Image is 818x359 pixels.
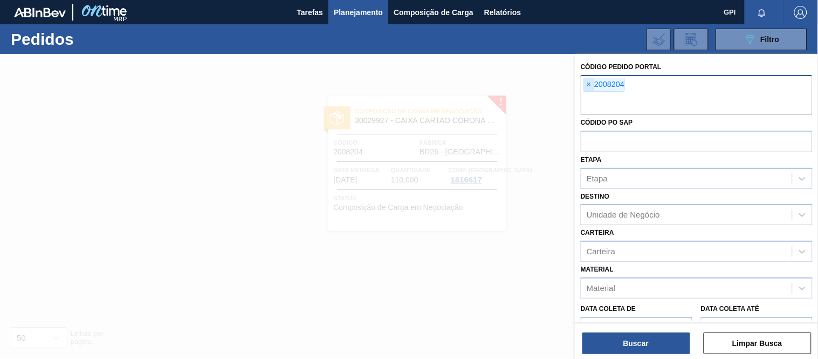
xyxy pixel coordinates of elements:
span: Planejamento [334,6,383,19]
button: Notificações [745,5,779,20]
label: Data coleta até [701,305,759,313]
label: Carteira [581,229,614,236]
span: Composição de Carga [394,6,473,19]
input: dd/mm/yyyy [701,317,813,338]
span: Filtro [761,35,780,44]
h1: Pedidos [11,33,166,45]
div: Solicitação de Revisão de Pedidos [674,29,709,50]
span: Relatórios [484,6,521,19]
label: Destino [581,193,609,200]
label: Código Pedido Portal [581,63,662,71]
div: Material [587,283,615,293]
input: dd/mm/yyyy [581,317,692,338]
div: Etapa [587,174,608,183]
label: Data coleta de [581,305,636,313]
div: 2008204 [583,78,625,92]
div: Importar Negociações dos Pedidos [647,29,671,50]
button: Filtro [716,29,807,50]
div: Carteira [587,247,615,256]
img: Logout [794,6,807,19]
label: Etapa [581,156,602,164]
span: Tarefas [297,6,323,19]
div: Unidade de Negócio [587,211,660,220]
label: Material [581,266,614,273]
span: × [584,78,594,91]
img: TNhmsLtSVTkK8tSr43FrP2fwEKptu5GPRR3wAAAABJRU5ErkJggg== [14,8,66,17]
label: Códido PO SAP [581,119,633,126]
